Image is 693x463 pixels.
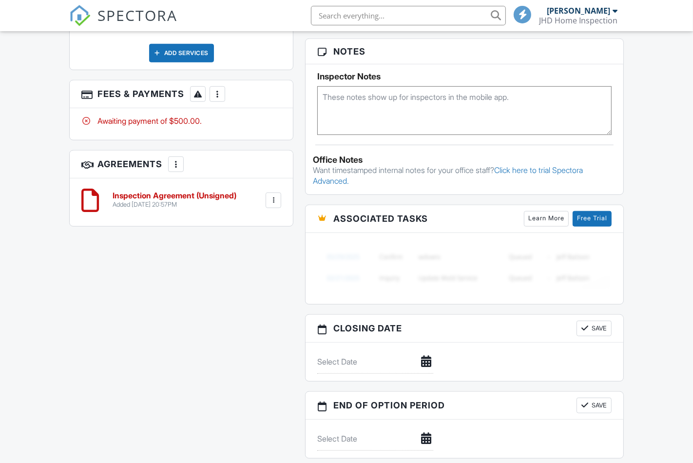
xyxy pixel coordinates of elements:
[333,212,428,225] span: Associated Tasks
[313,165,616,187] p: Want timestamped internal notes for your office staff?
[333,399,445,412] span: End of Option Period
[524,211,569,227] a: Learn More
[70,151,293,178] h3: Agreements
[149,44,214,62] div: Add Services
[333,322,402,335] span: Closing date
[113,201,236,209] div: Added [DATE] 20:57PM
[97,5,177,25] span: SPECTORA
[547,6,610,16] div: [PERSON_NAME]
[317,240,612,294] img: blurred-tasks-251b60f19c3f713f9215ee2a18cbf2105fc2d72fcd585247cf5e9ec0c957c1dd.png
[577,321,612,336] button: Save
[81,116,281,126] div: Awaiting payment of $500.00.
[70,80,293,108] h3: Fees & Payments
[113,192,236,209] a: Inspection Agreement (Unsigned) Added [DATE] 20:57PM
[539,16,617,25] div: JHD Home Inspection
[311,6,506,25] input: Search everything...
[317,72,612,81] h5: Inspector Notes
[306,39,623,64] h3: Notes
[317,427,433,451] input: Select Date
[313,155,616,165] div: Office Notes
[69,13,177,34] a: SPECTORA
[69,5,91,26] img: The Best Home Inspection Software - Spectora
[573,211,612,227] a: Free Trial
[113,192,236,200] h6: Inspection Agreement (Unsigned)
[317,350,433,374] input: Select Date
[577,398,612,413] button: Save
